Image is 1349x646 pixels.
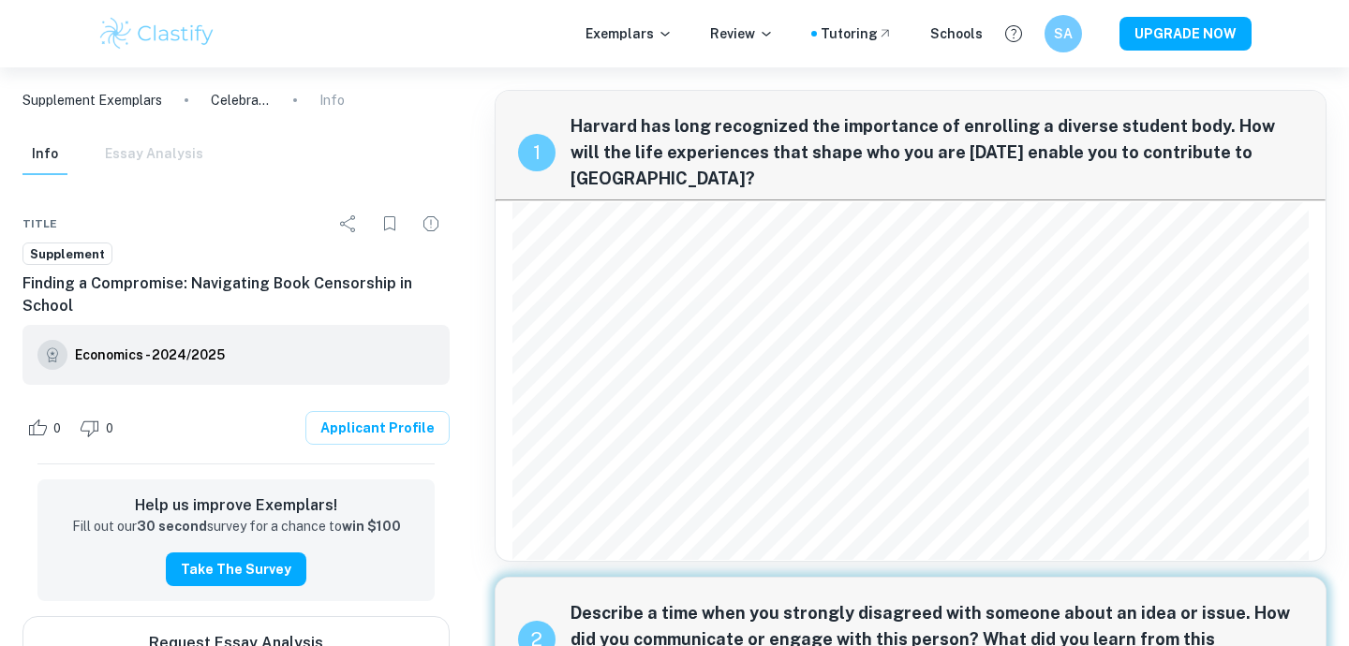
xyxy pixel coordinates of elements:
[571,113,1303,192] span: Harvard has long recognized the importance of enrolling a diverse student body. How will the life...
[518,134,556,171] div: recipe
[930,23,983,44] a: Schools
[211,90,271,110] p: Celebrating Diversity: Embracing Interfaith and Intercultural Backgrounds
[998,18,1030,50] button: Help and Feedback
[52,494,420,517] h6: Help us improve Exemplars!
[1045,15,1082,52] button: SA
[821,23,893,44] a: Tutoring
[371,205,408,242] div: Bookmark
[319,90,345,110] p: Info
[22,413,71,443] div: Like
[75,340,225,370] a: Economics - 2024/2025
[97,15,216,52] img: Clastify logo
[22,90,162,110] a: Supplement Exemplars
[586,23,673,44] p: Exemplars
[22,134,67,175] button: Info
[23,245,111,264] span: Supplement
[96,419,124,438] span: 0
[75,413,124,443] div: Dislike
[412,205,450,242] div: Report issue
[342,519,401,534] strong: win $100
[22,272,450,317] h6: Finding a Compromise: Navigating Book Censorship in School
[305,411,450,445] a: Applicant Profile
[43,419,71,438] span: 0
[22,215,57,232] span: Title
[1053,23,1075,44] h6: SA
[22,242,112,266] a: Supplement
[72,517,401,537] p: Fill out our survey for a chance to
[75,345,225,365] h6: Economics - 2024/2025
[1119,17,1252,51] button: UPGRADE NOW
[710,23,774,44] p: Review
[166,552,306,586] button: Take the Survey
[137,519,207,534] strong: 30 second
[330,205,367,242] div: Share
